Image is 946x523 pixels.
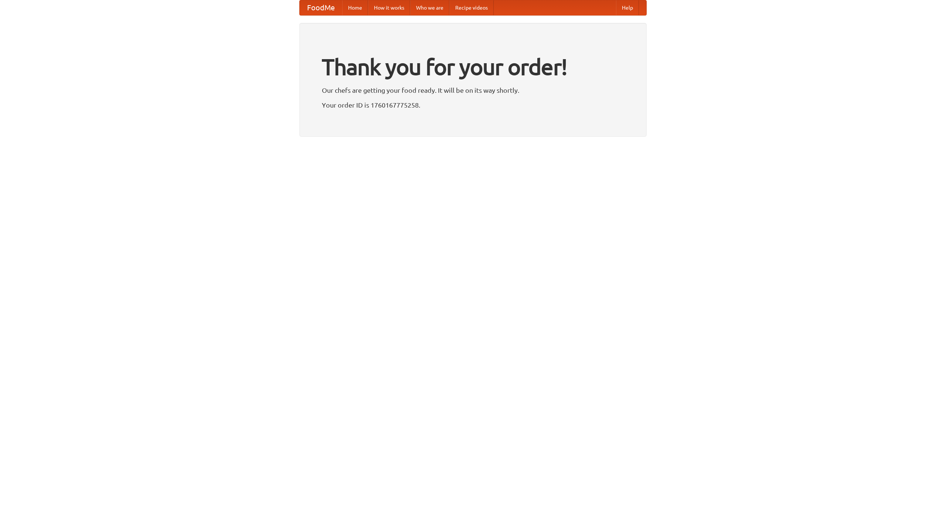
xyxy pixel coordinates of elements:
p: Our chefs are getting your food ready. It will be on its way shortly. [322,85,624,96]
a: Who we are [410,0,449,15]
h1: Thank you for your order! [322,49,624,85]
a: Home [342,0,368,15]
a: Recipe videos [449,0,494,15]
a: How it works [368,0,410,15]
a: FoodMe [300,0,342,15]
p: Your order ID is 1760167775258. [322,99,624,111]
a: Help [616,0,639,15]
